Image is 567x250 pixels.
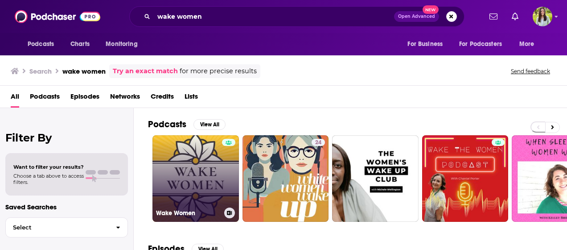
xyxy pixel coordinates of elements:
[5,203,128,211] p: Saved Searches
[70,38,90,50] span: Charts
[156,209,221,217] h3: Wake Women
[486,9,501,24] a: Show notifications dropdown
[15,8,100,25] img: Podchaser - Follow, Share and Rate Podcasts
[508,67,553,75] button: Send feedback
[533,7,552,26] button: Show profile menu
[148,119,226,130] a: PodcastsView All
[508,9,522,24] a: Show notifications dropdown
[519,38,534,50] span: More
[180,66,257,76] span: for more precise results
[152,135,239,222] a: Wake Women
[453,36,515,53] button: open menu
[423,5,439,14] span: New
[401,36,454,53] button: open menu
[13,164,84,170] span: Want to filter your results?
[99,36,149,53] button: open menu
[148,119,186,130] h2: Podcasts
[29,67,52,75] h3: Search
[398,14,435,19] span: Open Advanced
[11,89,19,108] a: All
[312,139,325,146] a: 24
[13,173,84,185] span: Choose a tab above to access filters.
[113,66,178,76] a: Try an exact match
[5,217,128,237] button: Select
[533,7,552,26] span: Logged in as meaghanyoungblood
[21,36,66,53] button: open menu
[70,89,99,108] a: Episodes
[30,89,60,108] a: Podcasts
[154,9,394,24] input: Search podcasts, credits, & more...
[459,38,502,50] span: For Podcasters
[394,11,439,22] button: Open AdvancedNew
[65,36,95,53] a: Charts
[106,38,137,50] span: Monitoring
[513,36,546,53] button: open menu
[151,89,174,108] a: Credits
[6,225,109,230] span: Select
[5,131,128,144] h2: Filter By
[110,89,140,108] a: Networks
[28,38,54,50] span: Podcasts
[62,67,106,75] h3: wake women
[242,135,329,222] a: 24
[315,138,321,147] span: 24
[129,6,464,27] div: Search podcasts, credits, & more...
[533,7,552,26] img: User Profile
[185,89,198,108] a: Lists
[193,119,226,130] button: View All
[407,38,443,50] span: For Business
